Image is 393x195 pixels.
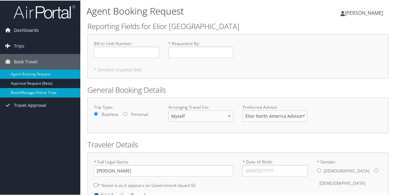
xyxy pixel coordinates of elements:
[168,46,234,57] input: * Requested By:
[374,168,378,172] input: * Gender:[DEMOGRAPHIC_DATA][DEMOGRAPHIC_DATA]
[87,139,388,149] h2: Traveler Details
[94,158,233,176] label: * Full Legal Name
[14,38,24,53] span: Trips
[345,9,383,16] span: [PERSON_NAME]
[87,4,288,17] h1: Agent Booking Request
[168,104,234,110] label: Arranging Travel For:
[94,46,159,57] input: Bill to Unit Number:
[14,97,46,112] span: Travel Approval
[87,84,388,95] h2: General Booking Details
[319,177,365,189] label: [DEMOGRAPHIC_DATA]
[323,164,369,176] label: [DEMOGRAPHIC_DATA]
[243,164,308,176] input: * Date of Birth:
[243,104,308,110] label: Preferred Advisor
[131,111,148,117] label: Personal
[87,20,388,31] h2: Reporting Fields for Elior [GEOGRAPHIC_DATA]
[243,158,308,176] label: * Date of Birth:
[317,158,382,189] label: * Gender:
[168,40,234,57] label: * Requested By :
[94,40,159,57] label: Bill to Unit Number :
[94,164,233,176] input: * Full Legal Name
[94,179,196,190] label: * Name is as it appears on Government issued ID.
[94,104,159,110] label: Trip Type:
[94,182,98,186] input: * Name is as it appears on Government issued ID.
[14,4,75,19] img: airportal-logo.png
[102,111,118,117] label: Business
[317,168,321,172] input: * Gender:[DEMOGRAPHIC_DATA][DEMOGRAPHIC_DATA]
[14,53,38,69] span: Book Travel
[340,3,389,22] a: [PERSON_NAME]
[94,67,382,71] h5: * Denotes required field
[14,22,39,37] span: Dashboards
